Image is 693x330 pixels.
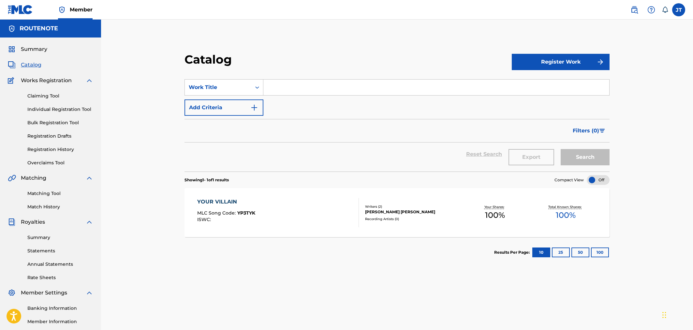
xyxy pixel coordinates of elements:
[27,106,93,113] a: Individual Registration Tool
[599,129,605,133] img: filter
[591,247,609,257] button: 100
[8,174,16,182] img: Matching
[85,289,93,297] img: expand
[662,305,666,325] div: Drag
[484,204,506,209] p: Your Shares:
[494,249,531,255] p: Results Per Page:
[20,25,58,32] h5: ROUTENOTE
[662,7,668,13] div: Notifications
[27,305,93,312] a: Banking Information
[569,123,610,139] button: Filters (0)
[184,177,229,183] p: Showing 1 - 1 of 1 results
[27,318,93,325] a: Member Information
[237,210,255,216] span: YP3TYK
[675,222,693,274] iframe: Resource Center
[8,289,16,297] img: Member Settings
[184,79,610,172] form: Search Form
[184,99,263,116] button: Add Criteria
[628,3,641,16] a: Public Search
[597,58,604,66] img: f7272a7cc735f4ea7f67.svg
[85,77,93,84] img: expand
[85,218,93,226] img: expand
[27,133,93,140] a: Registration Drafts
[548,204,583,209] p: Total Known Shares:
[365,209,460,215] div: [PERSON_NAME] [PERSON_NAME]
[571,247,589,257] button: 50
[189,83,247,91] div: Work Title
[672,3,685,16] div: User Menu
[645,3,658,16] div: Help
[485,209,505,221] span: 100 %
[8,61,41,69] a: CatalogCatalog
[85,174,93,182] img: expand
[647,6,655,14] img: help
[8,61,16,69] img: Catalog
[27,146,93,153] a: Registration History
[27,261,93,268] a: Annual Statements
[250,104,258,112] img: 9d2ae6d4665cec9f34b9.svg
[573,127,599,135] span: Filters ( 0 )
[660,299,693,330] iframe: Chat Widget
[21,77,72,84] span: Works Registration
[197,198,255,206] div: YOUR VILLAIN
[365,217,460,221] div: Recording Artists ( 0 )
[27,119,93,126] a: Bulk Registration Tool
[184,188,610,237] a: YOUR VILLAINMLC Song Code:YP3TYKISWC:Writers (2)[PERSON_NAME] [PERSON_NAME]Recording Artists (0)Y...
[27,234,93,241] a: Summary
[554,177,584,183] span: Compact View
[552,247,570,257] button: 25
[184,52,235,67] h2: Catalog
[58,6,66,14] img: Top Rightsholder
[21,45,47,53] span: Summary
[21,174,46,182] span: Matching
[70,6,93,13] span: Member
[512,54,610,70] button: Register Work
[27,190,93,197] a: Matching Tool
[8,45,16,53] img: Summary
[8,25,16,33] img: Accounts
[532,247,550,257] button: 10
[27,247,93,254] a: Statements
[197,210,237,216] span: MLC Song Code :
[21,218,45,226] span: Royalties
[8,5,33,14] img: MLC Logo
[21,61,41,69] span: Catalog
[630,6,638,14] img: search
[27,203,93,210] a: Match History
[365,204,460,209] div: Writers ( 2 )
[8,218,16,226] img: Royalties
[197,217,213,222] span: ISWC :
[8,45,47,53] a: SummarySummary
[556,209,576,221] span: 100 %
[27,159,93,166] a: Overclaims Tool
[8,77,16,84] img: Works Registration
[27,274,93,281] a: Rate Sheets
[27,93,93,99] a: Claiming Tool
[21,289,67,297] span: Member Settings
